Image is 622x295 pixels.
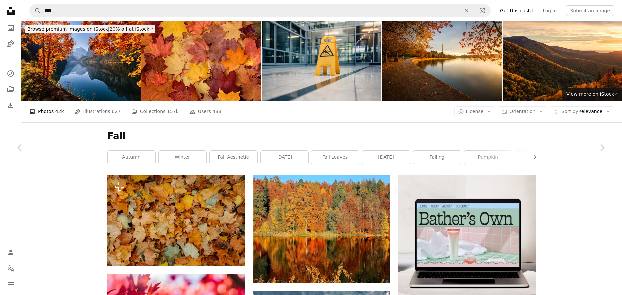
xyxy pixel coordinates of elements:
[27,26,153,32] span: 20% off at iStock ↗
[413,151,461,164] a: falling
[4,21,17,35] a: Photos
[253,175,390,283] img: lake sorrounded by trees
[29,4,491,17] form: Find visuals sitewide
[253,225,390,231] a: lake sorrounded by trees
[131,101,179,122] a: Collections 157k
[466,109,484,114] span: License
[30,4,41,17] button: Search Unsplash
[75,101,121,122] a: Illustrations 627
[27,26,109,32] span: Browse premium images on iStock |
[509,109,535,114] span: Orientation
[474,4,490,17] button: Visual search
[4,83,17,96] a: Collections
[362,151,410,164] a: [DATE]
[4,67,17,80] a: Explore
[562,88,622,101] a: View more on iStock↗
[582,116,622,180] a: Next
[21,21,141,101] img: Autumn on lake Gosau (Gosausee) in Salzkammergut, Austria
[503,21,622,101] img: Scenic sunrise view of the Blue Ridge Mountains in autumn
[212,108,221,115] span: 488
[454,106,495,117] button: License
[561,108,602,115] span: Relevance
[515,151,563,164] a: summer
[464,151,512,164] a: pumpkin
[561,109,578,114] span: Sort by
[550,106,614,117] button: Sort byRelevance
[496,5,539,16] a: Get Unsplash+
[539,5,561,16] a: Log in
[21,21,159,37] a: Browse premium images on iStock|20% off at iStock↗
[4,37,17,51] a: Illustrations
[261,151,308,164] a: [DATE]
[262,21,381,101] img: Warning sign slippery
[4,99,17,112] a: Download History
[566,91,618,97] span: View more on iStock ↗
[189,101,221,122] a: Users 488
[498,106,547,117] button: Orientation
[210,151,257,164] a: fall aesthetic
[459,4,474,17] button: Clear
[107,130,536,142] h1: Fall
[107,175,245,266] img: a bunch of leaves that are laying on the ground
[108,151,155,164] a: autumn
[311,151,359,164] a: fall leaves
[529,151,536,164] button: scroll list to the right
[4,278,17,291] button: Menu
[159,151,206,164] a: winter
[141,21,261,101] img: maple autumn leaves
[107,218,245,223] a: a bunch of leaves that are laying on the ground
[566,5,614,16] button: Submit an image
[112,108,121,115] span: 627
[4,246,17,259] a: Log in / Sign up
[382,21,502,101] img: Washington DC in the fall
[167,108,179,115] span: 157k
[4,262,17,275] button: Language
